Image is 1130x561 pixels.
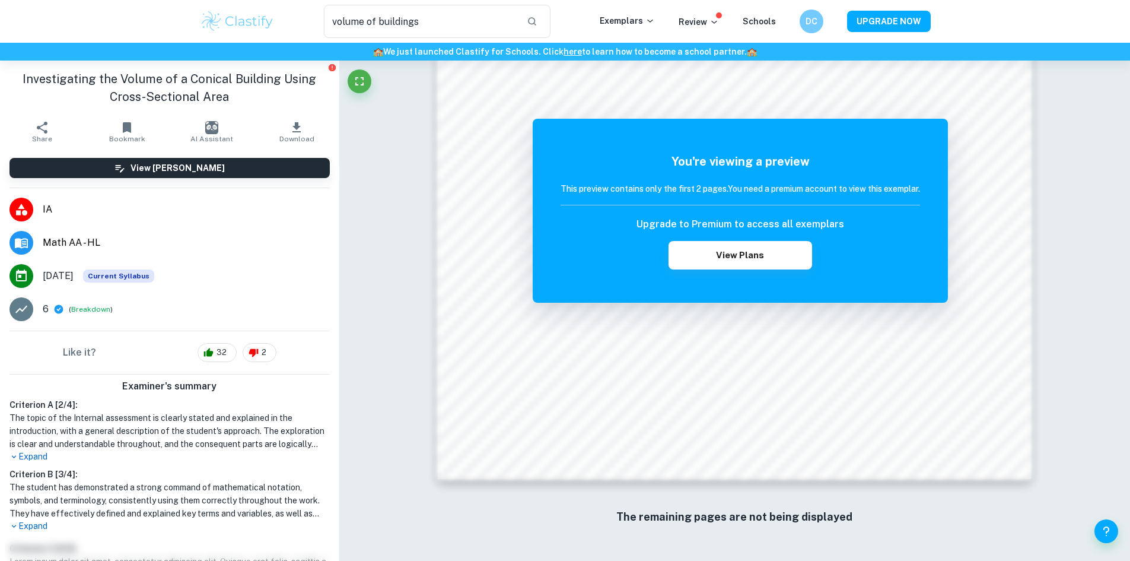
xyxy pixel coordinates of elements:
button: Breakdown [71,304,110,315]
button: View Plans [669,241,812,270]
input: Search for any exemplars... [324,5,518,38]
span: Math AA - HL [43,236,330,250]
p: Review [679,15,719,28]
button: UPGRADE NOW [847,11,931,32]
p: Expand [9,520,330,533]
a: here [564,47,582,56]
h5: You're viewing a preview [561,153,920,170]
h6: Criterion B [ 3 / 4 ]: [9,468,330,481]
h1: The student has demonstrated a strong command of mathematical notation, symbols, and terminology,... [9,481,330,520]
button: AI Assistant [170,115,254,148]
p: Exemplars [600,14,655,27]
button: Bookmark [85,115,170,148]
p: 6 [43,302,49,316]
span: 🏫 [373,47,383,56]
h1: Investigating the Volume of a Conical Building Using Cross-Sectional Area [9,70,330,106]
button: Fullscreen [348,69,371,93]
h6: Like it? [63,346,96,360]
span: Bookmark [109,135,145,143]
span: 🏫 [747,47,757,56]
h6: DC [804,15,818,28]
button: DC [800,9,823,33]
span: 32 [210,347,233,359]
p: Expand [9,451,330,463]
h6: View [PERSON_NAME] [130,161,225,175]
h6: The remaining pages are not being displayed [461,509,1007,525]
span: Share [32,135,52,143]
span: 2 [255,347,273,359]
span: Current Syllabus [83,270,154,283]
h6: This preview contains only the first 2 pages. You need a premium account to view this exemplar. [561,182,920,195]
span: ( ) [69,304,113,315]
button: Help and Feedback [1094,519,1118,543]
h6: Upgrade to Premium to access all exemplars [636,217,844,232]
span: Download [279,135,314,143]
button: View [PERSON_NAME] [9,158,330,178]
span: [DATE] [43,269,74,283]
img: AI Assistant [205,121,218,134]
h6: We just launched Clastify for Schools. Click to learn how to become a school partner. [2,45,1128,58]
img: Clastify logo [200,9,275,33]
h6: Criterion A [ 2 / 4 ]: [9,398,330,411]
button: Download [254,115,339,148]
span: AI Assistant [190,135,233,143]
div: This exemplar is based on the current syllabus. Feel free to refer to it for inspiration/ideas wh... [83,270,154,283]
h1: The topic of the Internal assessment is clearly stated and explained in the introduction, with a ... [9,411,330,451]
span: IA [43,202,330,217]
h6: Examiner's summary [5,379,335,394]
a: Schools [743,17,776,26]
button: Report issue [328,63,337,72]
